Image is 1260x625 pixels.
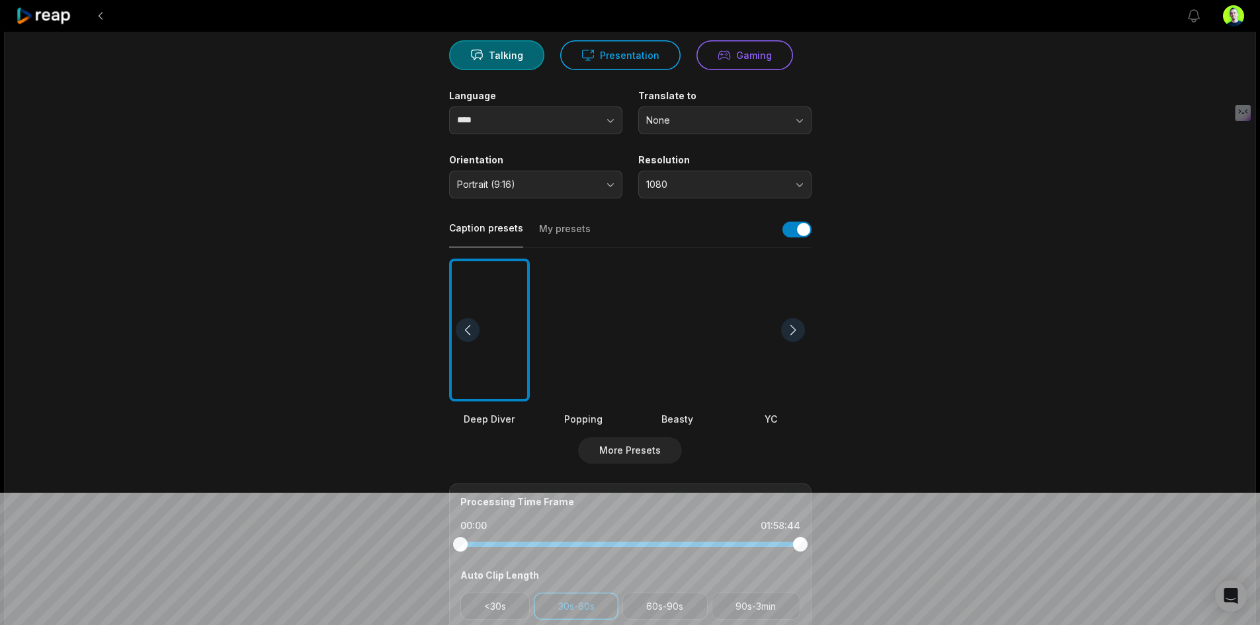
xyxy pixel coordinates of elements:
button: Gaming [696,40,793,70]
label: Language [449,90,622,102]
button: Talking [449,40,544,70]
div: YC [731,412,812,426]
div: Beasty [637,412,718,426]
button: Presentation [560,40,681,70]
div: Deep Diver [449,412,530,426]
button: My presets [539,222,591,247]
label: Resolution [638,154,812,166]
button: More Presets [578,437,682,464]
button: None [638,106,812,134]
label: Orientation [449,154,622,166]
button: Portrait (9:16) [449,171,622,198]
button: Caption presets [449,222,523,247]
button: 1080 [638,171,812,198]
div: Popping [543,412,624,426]
span: None [646,114,785,126]
span: 1080 [646,179,785,190]
span: Portrait (9:16) [457,179,596,190]
label: Translate to [638,90,812,102]
div: Open Intercom Messenger [1215,580,1247,612]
